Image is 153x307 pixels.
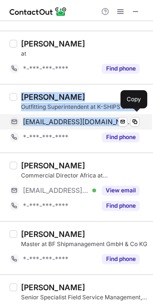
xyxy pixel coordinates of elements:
div: Outfitting Superintendent at K-SHIPS S.R.L. [21,103,147,111]
span: [EMAIL_ADDRESS][DOMAIN_NAME] [23,186,89,195]
div: Senior Specialist Field Service Management,; After Sales at Hatecke Service GmbH [21,293,147,302]
div: at [21,49,147,58]
span: [EMAIL_ADDRESS][DOMAIN_NAME] [23,118,132,126]
div: [PERSON_NAME] [21,92,85,102]
div: Commercial Director Africa at [GEOGRAPHIC_DATA] [21,171,147,180]
button: Reveal Button [102,201,140,211]
button: Reveal Button [102,186,140,195]
div: [PERSON_NAME] [21,161,85,170]
img: ContactOut v5.3.10 [10,6,67,17]
button: Reveal Button [102,254,140,264]
div: [PERSON_NAME] [21,39,85,48]
div: [PERSON_NAME] [21,229,85,239]
div: [PERSON_NAME] [21,283,85,292]
button: Reveal Button [102,132,140,142]
div: Master at BF Shipmanagement GmbH & Co KG [21,240,147,248]
button: Reveal Button [102,64,140,73]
